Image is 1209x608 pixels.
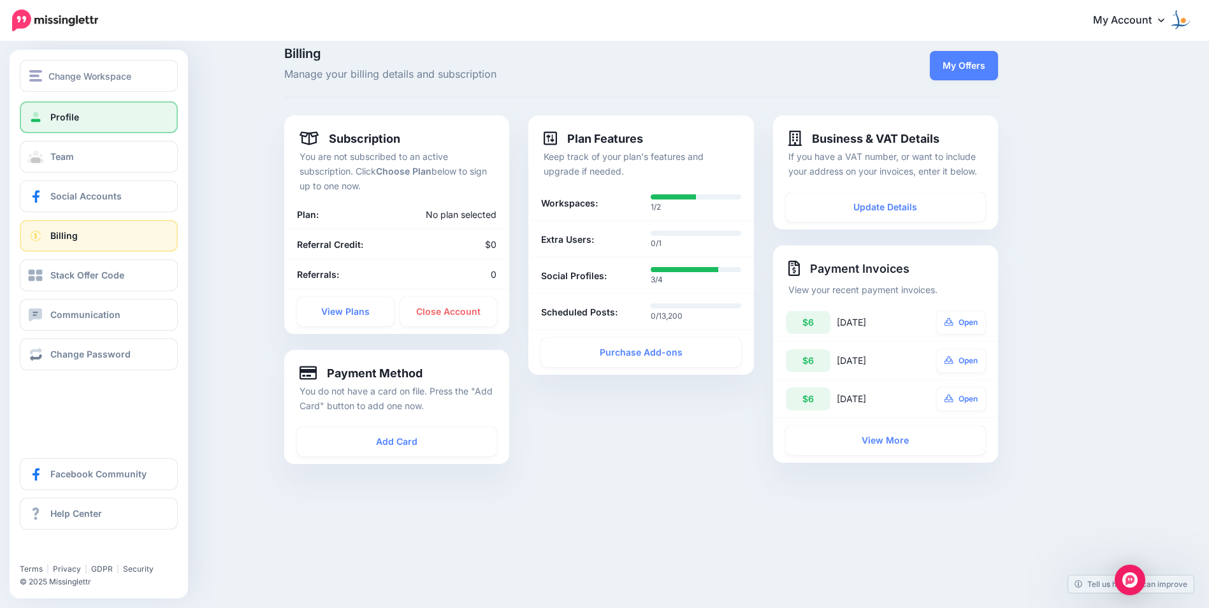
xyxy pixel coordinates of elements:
a: Purchase Add-ons [541,338,741,367]
b: Social Profiles: [541,268,607,283]
h4: Plan Features [544,131,643,146]
p: You are not subscribed to an active subscription. Click below to sign up to one now. [300,149,494,193]
div: $6 [786,311,830,334]
a: Open [937,387,985,410]
span: Change Password [50,349,131,359]
b: Workspaces: [541,196,598,210]
b: Plan: [297,209,319,220]
div: $6 [786,349,830,372]
span: | [117,564,119,574]
span: Team [50,151,74,162]
h4: Payment Invoices [788,261,983,276]
a: Privacy [53,564,81,574]
a: Terms [20,564,43,574]
b: Referrals: [297,269,339,280]
span: Billing [50,230,78,241]
span: | [47,564,49,574]
a: Profile [20,101,178,133]
h4: Payment Method [300,365,423,380]
a: Open [937,311,985,334]
div: $6 [786,387,830,410]
p: You do not have a card on file. Press the "Add Card" button to add one now. [300,384,494,413]
span: Manage your billing details and subscription [284,66,754,83]
a: Add Card [297,427,496,456]
span: Profile [50,112,79,122]
a: Facebook Community [20,458,178,490]
div: Open Intercom Messenger [1115,565,1145,595]
h4: Business & VAT Details [788,131,939,146]
a: View More [786,426,985,455]
div: [DATE] [837,311,913,334]
img: Missinglettr [12,10,98,31]
span: 0 [491,269,496,280]
a: Security [123,564,154,574]
a: View Plans [297,297,394,326]
div: $0 [397,237,507,252]
iframe: Twitter Follow Button [20,546,117,558]
b: Scheduled Posts: [541,305,618,319]
p: 3/4 [651,273,741,286]
b: Referral Credit: [297,239,363,250]
li: © 2025 Missinglettr [20,575,185,588]
div: No plan selected [360,207,506,222]
a: GDPR [91,564,113,574]
a: Close Account [400,297,497,326]
button: Change Workspace [20,60,178,92]
p: 0/1 [651,237,741,250]
span: | [85,564,87,574]
b: Choose Plan [376,166,431,177]
a: Change Password [20,338,178,370]
a: Help Center [20,498,178,530]
span: Change Workspace [48,69,131,83]
h4: Subscription [300,131,400,146]
a: Team [20,141,178,173]
a: Stack Offer Code [20,259,178,291]
a: Open [937,349,985,372]
span: Help Center [50,508,102,519]
b: Extra Users: [541,232,594,247]
a: My Offers [930,51,998,80]
div: [DATE] [837,387,913,410]
p: Keep track of your plan's features and upgrade if needed. [544,149,738,178]
span: Billing [284,47,754,60]
p: If you have a VAT number, or want to include your address on your invoices, enter it below. [788,149,983,178]
a: Billing [20,220,178,252]
a: Social Accounts [20,180,178,212]
a: Update Details [786,192,985,222]
p: 1/2 [651,201,741,214]
span: Facebook Community [50,468,147,479]
p: View your recent payment invoices. [788,282,983,297]
div: [DATE] [837,349,913,372]
a: Tell us how we can improve [1068,575,1194,593]
img: menu.png [29,70,42,82]
span: Social Accounts [50,191,122,201]
a: My Account [1080,5,1190,36]
span: Communication [50,309,120,320]
a: Communication [20,299,178,331]
span: Stack Offer Code [50,270,124,280]
p: 0/13,200 [651,310,741,322]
